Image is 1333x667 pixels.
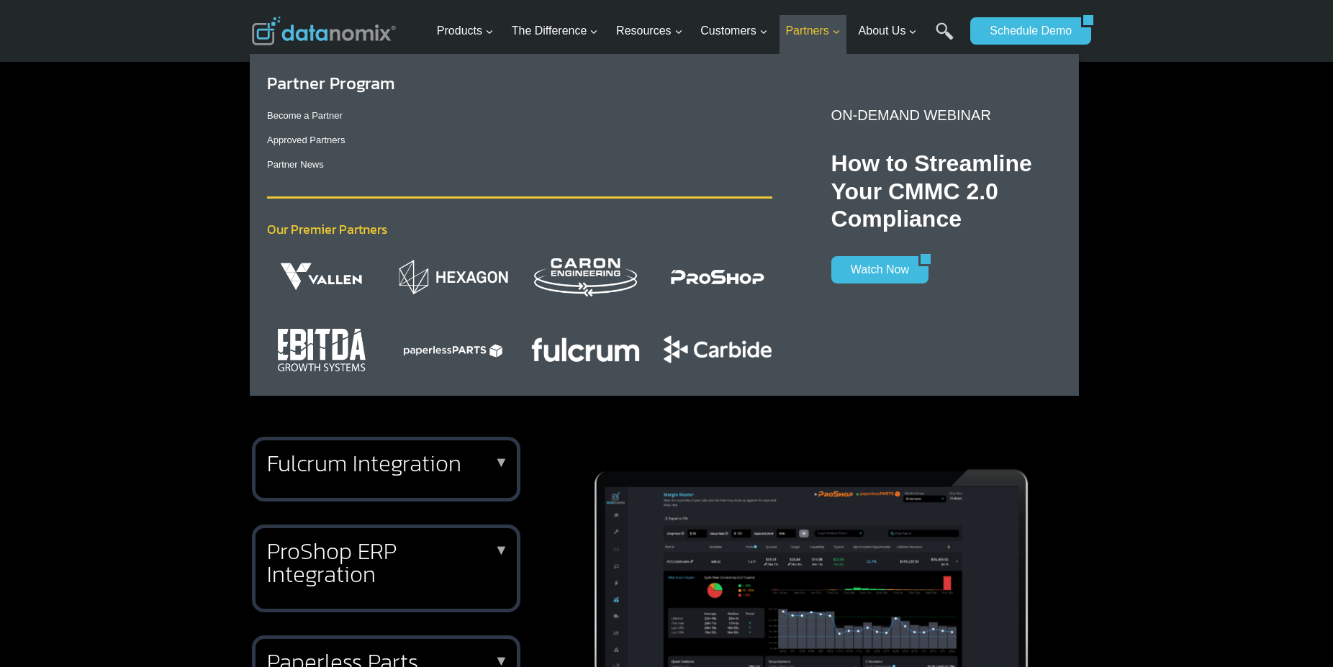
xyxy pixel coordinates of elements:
span: About Us [859,22,918,40]
span: Last Name [324,1,370,14]
h2: Fulcrum Integration [267,452,500,475]
img: Datanomix and Caron Engineering partner up to deliver real-time analytics and predictive insights... [531,249,640,304]
span: Resources [616,22,682,40]
img: Datanomix and Vallen partner up to deliver Tooling CPU Analytics to metalworking customers [267,259,376,296]
p: ▼ [494,658,509,663]
p: ▼ [494,547,509,553]
a: Search [936,22,954,55]
p: ON-DEMAND WEBINAR [831,104,1047,127]
span: Phone number [324,60,389,73]
span: The Difference [512,22,599,40]
span: Products [437,22,494,40]
span: Customers [700,22,767,40]
strong: How to Streamline Your CMMC 2.0 Compliance [831,150,1032,232]
span: Our Premier Partners [267,219,387,239]
img: The Datanomix Integration with Paperless Parts enables you to import your quoted cycle times, set... [399,331,507,368]
a: Partner News [267,159,324,170]
span: Partners [785,22,840,40]
img: The integration between Datanomix Production Monitoring and ProShop ERP replaces estimates with a... [663,259,772,296]
a: Partner Program [267,71,395,96]
a: Schedule Demo [970,17,1081,45]
img: Datanomix [252,17,396,45]
img: Datanomix and Carbide partner up to educate manufacturers on CMMC 2.0 compliance [663,331,772,368]
a: Watch Now [831,256,918,283]
img: Datanomix customers can access profit coaching through our partner, EBITDA Growth Systems [273,325,371,374]
a: Terms [161,321,183,331]
nav: Primary Navigation [431,8,964,55]
img: Align your production goals with real-time performance. By importing target cycle and setup times... [531,331,640,368]
h2: ProShop ERP Integration [267,540,500,586]
a: Become a Partner [267,110,343,121]
span: State/Region [324,178,379,191]
a: Approved Partners [267,135,345,145]
img: Datanomix and Hexagon partner up to deliver real-time production monitoring solutions to customers [399,258,507,295]
a: Privacy Policy [196,321,243,331]
p: ▼ [494,459,509,465]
